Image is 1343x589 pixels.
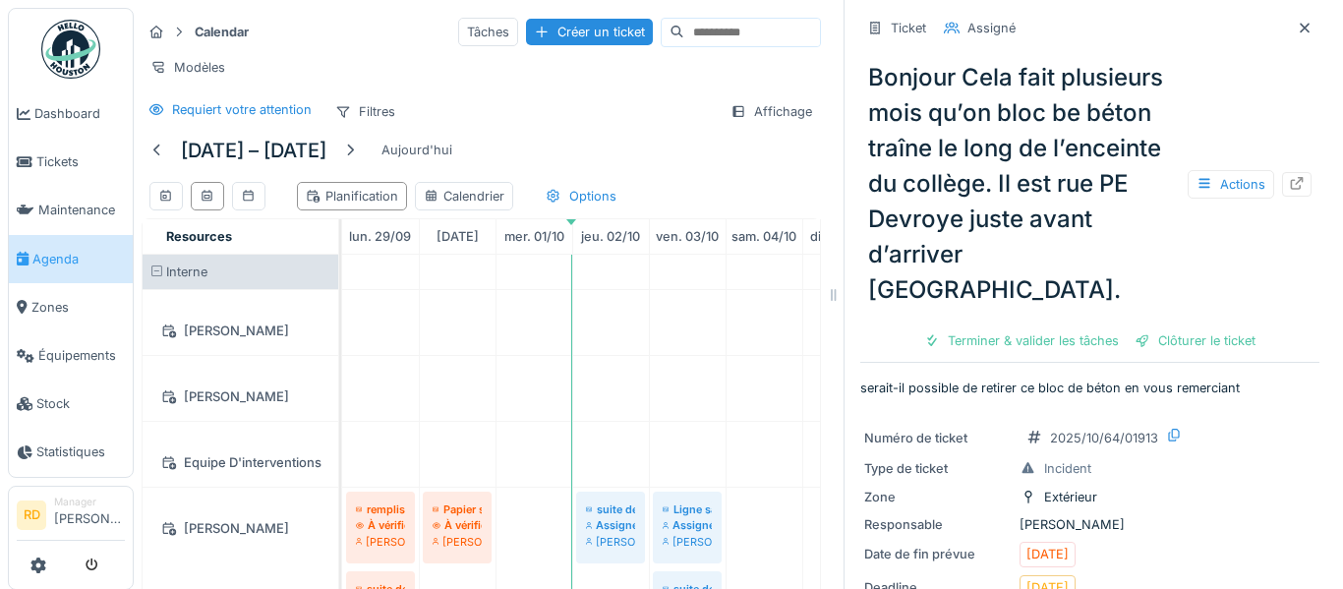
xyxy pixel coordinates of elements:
a: 30 septembre 2025 [432,223,484,250]
a: 5 octobre 2025 [805,223,877,250]
div: [PERSON_NAME] [586,534,635,550]
div: Filtres [326,97,404,126]
div: Responsable [864,515,1012,534]
div: Clôturer le ticket [1127,327,1263,354]
h5: [DATE] – [DATE] [181,139,326,162]
div: À vérifier [433,517,482,533]
div: [PERSON_NAME] [154,516,326,541]
a: Statistiques [9,428,133,476]
div: Assigné [967,19,1016,37]
span: Équipements [38,346,125,365]
div: Affichage [722,97,821,126]
div: [PERSON_NAME] [663,534,712,550]
span: Agenda [32,250,125,268]
div: [PERSON_NAME] [864,515,1315,534]
a: Tickets [9,138,133,186]
a: Dashboard [9,89,133,138]
div: Date de fin prévue [864,545,1012,563]
li: RD [17,501,46,530]
div: Terminer & valider les tâches [916,327,1127,354]
div: Ticket [891,19,926,37]
div: Tâches [458,18,518,46]
div: Créer un ticket [526,19,653,45]
span: Interne [166,265,207,279]
div: [PERSON_NAME] [433,534,482,550]
a: 4 octobre 2025 [727,223,801,250]
li: [PERSON_NAME] [54,495,125,537]
div: Calendrier [424,187,504,206]
div: Papier salle des profs secondaire [433,501,482,517]
a: Agenda [9,235,133,283]
a: RD Manager[PERSON_NAME] [17,495,125,542]
div: Planification [306,187,398,206]
a: 29 septembre 2025 [344,223,416,250]
div: Equipe D'interventions [154,450,326,475]
span: Dashboard [34,104,125,123]
p: serait-il possible de retirer ce bloc de béton en vous remerciant [860,379,1319,397]
span: Zones [31,298,125,317]
div: Aujourd'hui [374,137,460,163]
div: 2025/10/64/01913 [1050,429,1158,447]
div: Modèles [142,53,234,82]
div: Manager [54,495,125,509]
div: [PERSON_NAME] [154,319,326,343]
div: Options [537,182,625,210]
div: Type de ticket [864,459,1012,478]
div: Requiert votre attention [172,100,312,119]
div: [DATE] [1026,545,1069,563]
a: Stock [9,380,133,428]
div: Extérieur [1044,488,1097,506]
div: Assigné [663,517,712,533]
a: Maintenance [9,186,133,234]
a: 3 octobre 2025 [651,223,724,250]
span: Resources [166,229,232,244]
div: Numéro de ticket [864,429,1012,447]
strong: Calendar [187,23,257,41]
img: Badge_color-CXgf-gQk.svg [41,20,100,79]
a: 1 octobre 2025 [499,223,569,250]
div: [PERSON_NAME] [154,384,326,409]
div: Actions [1188,170,1274,199]
div: Assigné [586,517,635,533]
div: suite de la mise en peinture du petit local de menuiserie [586,501,635,517]
span: Maintenance [38,201,125,219]
div: Ligne salle centenaire [663,501,712,517]
div: À vérifier [356,517,405,533]
div: Bonjour Cela fait plusieurs mois qu’on bloc be béton traîne le long de l’enceinte du collège. Il ... [860,52,1319,316]
a: Équipements [9,331,133,380]
a: Zones [9,283,133,331]
div: [PERSON_NAME] [356,534,405,550]
div: Incident [1044,459,1091,478]
span: Stock [36,394,125,413]
div: remplissage des armoires de papier primaire salle des profs secondaire et amicale [356,501,405,517]
span: Tickets [36,152,125,171]
div: Zone [864,488,1012,506]
span: Statistiques [36,442,125,461]
a: 2 octobre 2025 [576,223,645,250]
